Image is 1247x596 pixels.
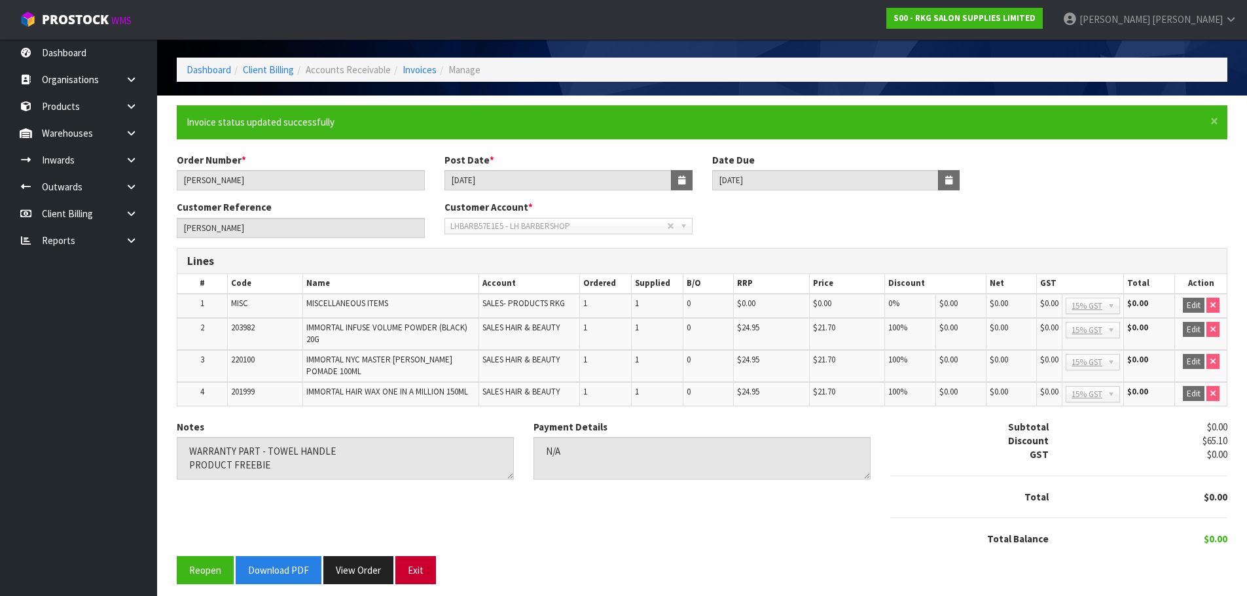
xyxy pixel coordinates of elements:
[1127,354,1148,365] strong: $0.00
[479,274,580,293] th: Account
[1037,274,1124,293] th: GST
[403,63,437,76] a: Invoices
[1207,421,1227,433] span: $0.00
[200,298,204,309] span: 1
[1207,448,1227,461] span: $0.00
[987,533,1049,545] strong: Total Balance
[990,298,1008,309] span: $0.00
[583,298,587,309] span: 1
[990,354,1008,365] span: $0.00
[635,354,639,365] span: 1
[1024,491,1049,503] strong: Total
[1127,298,1148,309] strong: $0.00
[884,274,986,293] th: Discount
[231,354,255,365] span: 220100
[323,556,393,584] button: View Order
[1072,355,1102,370] span: 15% GST
[687,386,691,397] span: 0
[42,11,109,28] span: ProStock
[990,386,1008,397] span: $0.00
[1183,354,1204,370] button: Edit
[813,298,831,309] span: $0.00
[1152,13,1223,26] span: [PERSON_NAME]
[1183,386,1204,402] button: Edit
[1183,322,1204,338] button: Edit
[1030,448,1049,461] strong: GST
[737,322,759,333] span: $24.95
[712,170,939,190] input: Date Due
[583,322,587,333] span: 1
[939,354,958,365] span: $0.00
[482,298,565,309] span: SALES- PRODUCTS RKG
[737,386,759,397] span: $24.95
[635,322,639,333] span: 1
[1040,298,1058,309] span: $0.00
[1202,434,1227,447] span: $65.10
[888,298,899,309] span: 0%
[1008,434,1049,447] strong: Discount
[200,354,204,365] span: 3
[482,354,560,365] span: SALES HAIR & BEAUTY
[894,12,1036,24] strong: S00 - RKG SALON SUPPLIES LIMITED
[813,322,835,333] span: $21.70
[734,274,809,293] th: RRP
[187,116,334,128] span: Invoice status updated successfully
[395,556,436,584] button: Exit
[1008,421,1049,433] strong: Subtotal
[450,219,667,234] span: LHBARB57E1E5 - LH BARBERSHOP
[888,354,907,365] span: 100%
[737,298,755,309] span: $0.00
[1040,354,1058,365] span: $0.00
[813,354,835,365] span: $21.70
[1124,274,1175,293] th: Total
[632,274,683,293] th: Supplied
[888,386,907,397] span: 100%
[444,200,533,214] label: Customer Account
[687,354,691,365] span: 0
[1079,13,1150,26] span: [PERSON_NAME]
[1204,533,1227,545] span: $0.00
[306,386,468,397] span: IMMORTAL HAIR WAX ONE IN A MILLION 150ML
[111,14,132,27] small: WMS
[177,170,425,190] input: Order Number
[187,63,231,76] a: Dashboard
[687,322,691,333] span: 0
[635,298,639,309] span: 1
[306,354,452,377] span: IMMORTAL NYC MASTER [PERSON_NAME] POMADE 100ML
[306,63,391,76] span: Accounts Receivable
[444,153,494,167] label: Post Date
[1040,322,1058,333] span: $0.00
[990,322,1008,333] span: $0.00
[1204,491,1227,503] span: $0.00
[888,322,907,333] span: 100%
[303,274,479,293] th: Name
[583,354,587,365] span: 1
[1072,387,1102,402] span: 15% GST
[712,153,755,167] label: Date Due
[231,322,255,333] span: 203982
[231,386,255,397] span: 201999
[482,386,560,397] span: SALES HAIR & BEAUTY
[683,274,734,293] th: B/O
[444,170,672,190] input: Post Date
[1210,112,1218,130] span: ×
[635,386,639,397] span: 1
[1127,322,1148,333] strong: $0.00
[177,274,227,293] th: #
[687,298,691,309] span: 0
[306,298,388,309] span: MISCELLANEOUS ITEMS
[482,322,560,333] span: SALES HAIR & BEAUTY
[306,322,467,345] span: IMMORTAL INFUSE VOLUME POWDER (BLACK) 20G
[177,153,246,167] label: Order Number
[177,200,272,214] label: Customer Reference
[200,386,204,397] span: 4
[939,298,958,309] span: $0.00
[583,386,587,397] span: 1
[886,8,1043,29] a: S00 - RKG SALON SUPPLIES LIMITED
[939,386,958,397] span: $0.00
[177,556,234,584] button: Reopen
[1040,386,1058,397] span: $0.00
[1183,298,1204,313] button: Edit
[177,218,425,238] input: Customer Reference.
[227,274,302,293] th: Code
